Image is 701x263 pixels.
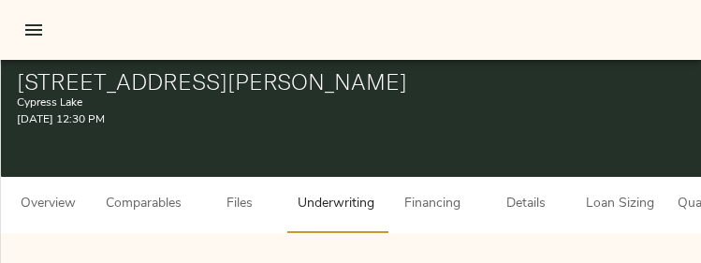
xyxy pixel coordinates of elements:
[11,7,56,52] button: open drawer
[490,193,562,216] span: Details
[584,193,655,216] span: Loan Sizing
[12,193,83,216] span: Overview
[298,193,374,216] span: Underwriting
[204,193,275,216] span: Files
[397,193,468,216] span: Financing
[106,193,182,216] span: Comparables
